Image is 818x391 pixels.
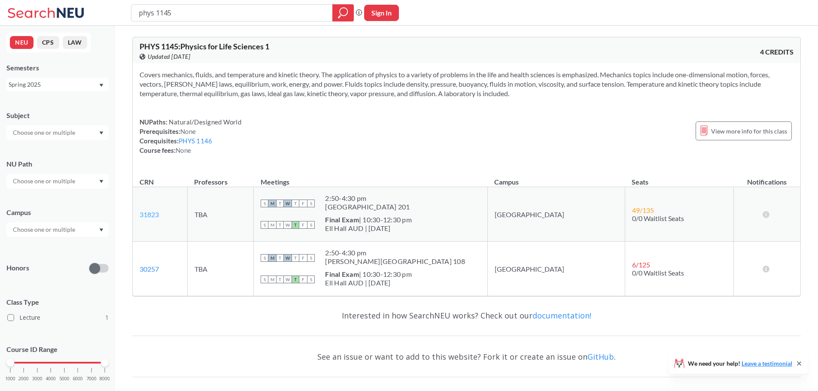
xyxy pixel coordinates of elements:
[299,200,307,207] span: F
[325,224,412,233] div: Ell Hall AUD | [DATE]
[46,376,56,381] span: 4000
[332,4,354,21] div: magnifying glass
[284,276,292,283] span: W
[338,7,348,19] svg: magnifying glass
[6,174,109,188] div: Dropdown arrow
[6,159,109,169] div: NU Path
[179,137,212,145] a: PHYS 1146
[140,70,794,98] section: Covers mechanics, fluids, and temperature and kinetic theory. The application of physics to a var...
[268,200,276,207] span: M
[6,222,109,237] div: Dropdown arrow
[325,270,412,279] div: | 10:30-12:30 pm
[268,221,276,229] span: M
[176,146,191,154] span: None
[261,221,268,229] span: S
[325,215,359,224] b: Final Exam
[325,270,359,278] b: Final Exam
[6,263,29,273] p: Honors
[6,63,109,73] div: Semesters
[6,297,109,307] span: Class Type
[284,221,292,229] span: W
[6,111,109,120] div: Subject
[73,376,83,381] span: 6000
[532,310,591,321] a: documentation!
[99,131,103,135] svg: Dropdown arrow
[37,36,59,49] button: CPS
[63,36,87,49] button: LAW
[276,200,284,207] span: T
[268,254,276,262] span: M
[276,221,284,229] span: T
[307,200,315,207] span: S
[587,352,614,362] a: GitHub
[632,206,654,214] span: 49 / 135
[325,257,465,266] div: [PERSON_NAME][GEOGRAPHIC_DATA] 108
[487,169,625,187] th: Campus
[9,127,81,138] input: Choose one or multiple
[299,221,307,229] span: F
[99,84,103,87] svg: Dropdown arrow
[140,210,159,218] a: 31823
[760,47,794,57] span: 4 CREDITS
[6,345,109,355] p: Course ID Range
[292,276,299,283] span: T
[140,265,159,273] a: 30257
[688,361,792,367] span: We need your help!
[284,254,292,262] span: W
[734,169,801,187] th: Notifications
[325,194,410,203] div: 2:50 - 4:30 pm
[711,126,787,136] span: View more info for this class
[307,221,315,229] span: S
[100,376,110,381] span: 8000
[6,208,109,217] div: Campus
[138,6,326,20] input: Class, professor, course number, "phrase"
[307,254,315,262] span: S
[742,360,792,367] a: Leave a testimonial
[32,376,43,381] span: 3000
[292,200,299,207] span: T
[140,42,269,51] span: PHYS 1145 : Physics for Life Sciences 1
[99,180,103,183] svg: Dropdown arrow
[292,221,299,229] span: T
[140,117,241,155] div: NUPaths: Prerequisites: Corequisites: Course fees:
[132,303,801,328] div: Interested in how SearchNEU works? Check out our
[167,118,241,126] span: Natural/Designed World
[325,215,412,224] div: | 10:30-12:30 pm
[364,5,399,21] button: Sign In
[9,176,81,186] input: Choose one or multiple
[307,276,315,283] span: S
[284,200,292,207] span: W
[276,276,284,283] span: T
[261,200,268,207] span: S
[261,276,268,283] span: S
[325,249,465,257] div: 2:50 - 4:30 pm
[268,276,276,283] span: M
[292,254,299,262] span: T
[140,177,154,187] div: CRN
[299,254,307,262] span: F
[7,312,109,323] label: Lecture
[105,313,109,322] span: 1
[6,78,109,91] div: Spring 2025Dropdown arrow
[325,203,410,211] div: [GEOGRAPHIC_DATA] 201
[18,376,29,381] span: 2000
[632,214,684,222] span: 0/0 Waitlist Seats
[276,254,284,262] span: T
[132,344,801,369] div: See an issue or want to add to this website? Fork it or create an issue on .
[261,254,268,262] span: S
[187,169,253,187] th: Professors
[180,127,196,135] span: None
[59,376,70,381] span: 5000
[9,80,98,89] div: Spring 2025
[9,224,81,235] input: Choose one or multiple
[487,187,625,242] td: [GEOGRAPHIC_DATA]
[632,269,684,277] span: 0/0 Waitlist Seats
[99,228,103,232] svg: Dropdown arrow
[86,376,97,381] span: 7000
[10,36,33,49] button: NEU
[5,376,15,381] span: 1000
[325,279,412,287] div: Ell Hall AUD | [DATE]
[487,242,625,296] td: [GEOGRAPHIC_DATA]
[187,242,253,296] td: TBA
[625,169,733,187] th: Seats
